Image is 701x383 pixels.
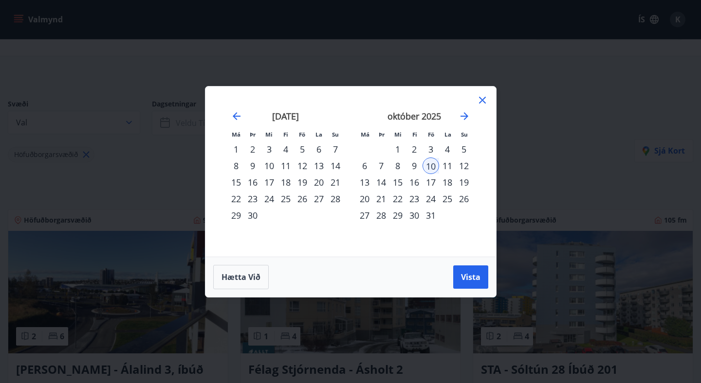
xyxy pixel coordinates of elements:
[294,141,311,157] td: Choose föstudagur, 5. september 2025 as your check-out date. It’s available.
[389,141,406,157] div: 1
[244,207,261,224] td: Choose þriðjudagur, 30. september 2025 as your check-out date. It’s available.
[327,157,344,174] td: Choose sunnudagur, 14. september 2025 as your check-out date. It’s available.
[373,207,389,224] td: Choose þriðjudagur, 28. október 2025 as your check-out date. It’s available.
[356,207,373,224] div: 27
[327,191,344,207] td: Choose sunnudagur, 28. september 2025 as your check-out date. It’s available.
[389,157,406,174] div: 8
[389,141,406,157] td: Choose miðvikudagur, 1. október 2025 as your check-out date. It’s available.
[261,174,277,191] td: Choose miðvikudagur, 17. september 2025 as your check-out date. It’s available.
[327,191,344,207] div: 28
[311,141,327,157] div: 6
[244,157,261,174] td: Choose þriðjudagur, 9. september 2025 as your check-out date. It’s available.
[228,207,244,224] td: Choose mánudagur, 29. september 2025 as your check-out date. It’s available.
[456,157,472,174] td: Choose sunnudagur, 12. október 2025 as your check-out date. It’s available.
[277,141,294,157] div: 4
[261,141,277,157] div: 3
[423,191,439,207] td: Choose föstudagur, 24. október 2025 as your check-out date. It’s available.
[406,174,423,191] div: 16
[461,131,468,138] small: Su
[423,157,439,174] td: Selected as start date. föstudagur, 10. október 2025
[461,272,480,282] span: Vista
[277,157,294,174] td: Choose fimmtudagur, 11. september 2025 as your check-out date. It’s available.
[356,174,373,191] td: Choose mánudagur, 13. október 2025 as your check-out date. It’s available.
[389,174,406,191] td: Choose miðvikudagur, 15. október 2025 as your check-out date. It’s available.
[327,141,344,157] div: 7
[406,174,423,191] td: Choose fimmtudagur, 16. október 2025 as your check-out date. It’s available.
[244,141,261,157] td: Choose þriðjudagur, 2. september 2025 as your check-out date. It’s available.
[406,207,423,224] div: 30
[294,174,311,191] div: 19
[439,191,456,207] td: Choose laugardagur, 25. október 2025 as your check-out date. It’s available.
[356,174,373,191] div: 13
[456,157,472,174] div: 12
[213,265,269,289] button: Hætta við
[379,131,385,138] small: Þr
[456,174,472,191] td: Choose sunnudagur, 19. október 2025 as your check-out date. It’s available.
[244,157,261,174] div: 9
[459,110,470,122] div: Move forward to switch to the next month.
[311,174,327,191] div: 20
[373,191,389,207] td: Choose þriðjudagur, 21. október 2025 as your check-out date. It’s available.
[423,141,439,157] div: 3
[221,272,260,282] span: Hætta við
[228,174,244,191] div: 15
[406,141,423,157] div: 2
[311,141,327,157] td: Choose laugardagur, 6. september 2025 as your check-out date. It’s available.
[228,141,244,157] td: Choose mánudagur, 1. september 2025 as your check-out date. It’s available.
[389,207,406,224] div: 29
[394,131,402,138] small: Mi
[327,141,344,157] td: Choose sunnudagur, 7. september 2025 as your check-out date. It’s available.
[265,131,273,138] small: Mi
[356,207,373,224] td: Choose mánudagur, 27. október 2025 as your check-out date. It’s available.
[277,157,294,174] div: 11
[261,191,277,207] div: 24
[439,141,456,157] div: 4
[272,110,299,122] strong: [DATE]
[277,191,294,207] td: Choose fimmtudagur, 25. september 2025 as your check-out date. It’s available.
[261,157,277,174] td: Choose miðvikudagur, 10. september 2025 as your check-out date. It’s available.
[439,141,456,157] td: Choose laugardagur, 4. október 2025 as your check-out date. It’s available.
[456,191,472,207] td: Choose sunnudagur, 26. október 2025 as your check-out date. It’s available.
[311,174,327,191] td: Choose laugardagur, 20. september 2025 as your check-out date. It’s available.
[453,265,488,289] button: Vista
[423,191,439,207] div: 24
[439,174,456,191] div: 18
[277,174,294,191] td: Choose fimmtudagur, 18. september 2025 as your check-out date. It’s available.
[228,141,244,157] div: 1
[423,174,439,191] div: 17
[294,191,311,207] td: Choose föstudagur, 26. september 2025 as your check-out date. It’s available.
[423,207,439,224] td: Choose föstudagur, 31. október 2025 as your check-out date. It’s available.
[456,141,472,157] div: 5
[406,207,423,224] td: Choose fimmtudagur, 30. október 2025 as your check-out date. It’s available.
[456,141,472,157] td: Choose sunnudagur, 5. október 2025 as your check-out date. It’s available.
[373,207,389,224] div: 28
[406,191,423,207] td: Choose fimmtudagur, 23. október 2025 as your check-out date. It’s available.
[439,191,456,207] div: 25
[294,157,311,174] td: Choose föstudagur, 12. september 2025 as your check-out date. It’s available.
[439,157,456,174] div: 11
[361,131,369,138] small: Má
[439,174,456,191] td: Choose laugardagur, 18. október 2025 as your check-out date. It’s available.
[406,157,423,174] td: Choose fimmtudagur, 9. október 2025 as your check-out date. It’s available.
[356,191,373,207] div: 20
[294,141,311,157] div: 5
[277,174,294,191] div: 18
[261,141,277,157] td: Choose miðvikudagur, 3. september 2025 as your check-out date. It’s available.
[232,131,240,138] small: Má
[250,131,256,138] small: Þr
[456,174,472,191] div: 19
[311,191,327,207] td: Choose laugardagur, 27. september 2025 as your check-out date. It’s available.
[373,157,389,174] div: 7
[389,191,406,207] td: Choose miðvikudagur, 22. október 2025 as your check-out date. It’s available.
[406,191,423,207] div: 23
[244,207,261,224] div: 30
[332,131,339,138] small: Su
[327,157,344,174] div: 14
[423,207,439,224] div: 31
[244,174,261,191] td: Choose þriðjudagur, 16. september 2025 as your check-out date. It’s available.
[423,141,439,157] td: Choose föstudagur, 3. október 2025 as your check-out date. It’s available.
[228,191,244,207] div: 22
[356,191,373,207] td: Choose mánudagur, 20. október 2025 as your check-out date. It’s available.
[228,174,244,191] td: Choose mánudagur, 15. september 2025 as your check-out date. It’s available.
[231,110,242,122] div: Move backward to switch to the previous month.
